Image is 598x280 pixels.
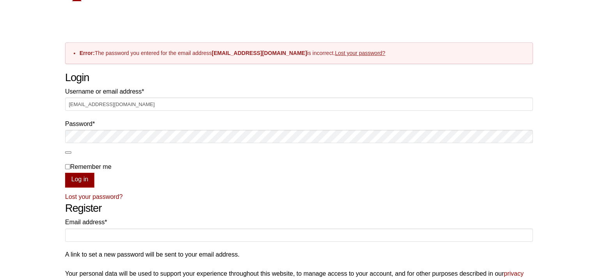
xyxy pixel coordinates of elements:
h2: Login [65,71,533,84]
strong: Error: [80,50,95,56]
label: Username or email address [65,86,533,97]
strong: [EMAIL_ADDRESS][DOMAIN_NAME] [212,50,307,56]
button: Show password [65,151,71,154]
label: Email address [65,217,533,227]
input: Remember me [65,164,70,169]
h2: Register [65,202,533,215]
a: Lost your password? [335,50,385,56]
li: The password you entered for the email address is incorrect. [80,49,526,57]
button: Log in [65,173,94,188]
p: A link to set a new password will be sent to your email address. [65,249,533,260]
span: Remember me [70,163,111,170]
label: Password [65,119,533,129]
a: Lost your password? [65,193,123,200]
